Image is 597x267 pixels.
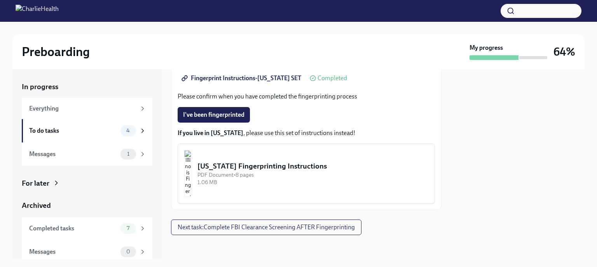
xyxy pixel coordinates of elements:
[178,70,307,86] a: Fingerprint Instructions-[US_STATE] SET
[22,178,49,188] div: For later
[22,240,152,263] a: Messages0
[318,75,347,81] span: Completed
[22,44,90,60] h2: Preboarding
[197,161,428,171] div: [US_STATE] Fingerprinting Instructions
[22,98,152,119] a: Everything
[22,119,152,142] a: To do tasks4
[178,129,435,137] p: , please use this set of instructions instead!
[29,126,117,135] div: To do tasks
[178,129,243,137] strong: If you live in [US_STATE]
[22,217,152,240] a: Completed tasks7
[16,5,59,17] img: CharlieHealth
[178,144,435,204] button: [US_STATE] Fingerprinting InstructionsPDF Document•8 pages1.06 MB
[553,45,575,59] h3: 64%
[183,111,244,119] span: I've been fingerprinted
[122,151,134,157] span: 1
[122,249,135,255] span: 0
[29,150,117,158] div: Messages
[171,220,361,235] button: Next task:Complete FBI Clearance Screening AFTER Fingerprinting
[122,128,134,133] span: 4
[22,142,152,166] a: Messages1
[29,104,136,113] div: Everything
[178,107,250,123] button: I've been fingerprinted
[22,200,152,211] a: Archived
[29,248,117,256] div: Messages
[470,44,503,52] strong: My progress
[178,92,435,101] p: Please confirm when you have completed the fingerprinting process
[183,74,301,82] span: Fingerprint Instructions-[US_STATE] SET
[178,223,355,231] span: Next task : Complete FBI Clearance Screening AFTER Fingerprinting
[122,225,134,231] span: 7
[197,179,428,186] div: 1.06 MB
[22,178,152,188] a: For later
[184,150,191,197] img: Illinois Fingerprinting Instructions
[197,171,428,179] div: PDF Document • 8 pages
[22,82,152,92] a: In progress
[29,224,117,233] div: Completed tasks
